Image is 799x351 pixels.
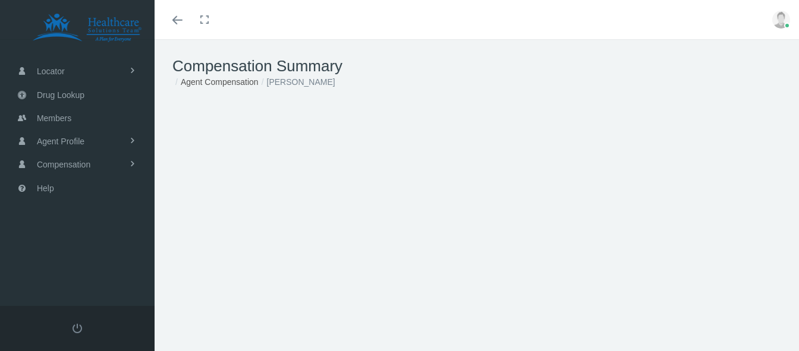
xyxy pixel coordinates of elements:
[37,153,90,176] span: Compensation
[37,60,65,83] span: Locator
[37,130,84,153] span: Agent Profile
[259,75,335,88] li: [PERSON_NAME]
[37,177,54,200] span: Help
[172,75,259,88] li: Agent Compensation
[15,13,158,43] img: HEALTHCARE SOLUTIONS TEAM, LLC
[37,84,84,106] span: Drug Lookup
[172,57,781,75] h1: Compensation Summary
[772,11,790,29] img: user-placeholder.jpg
[37,107,71,129] span: Members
